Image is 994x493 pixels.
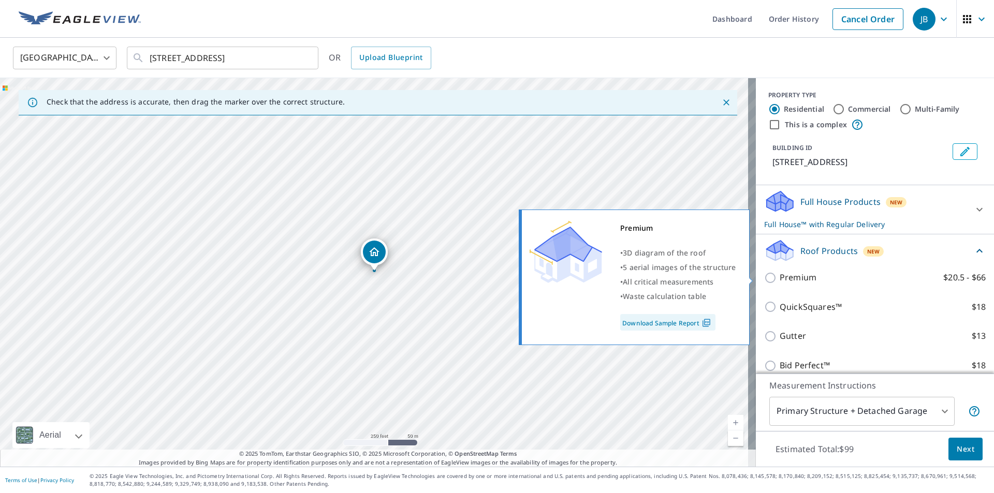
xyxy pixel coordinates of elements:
[728,430,743,446] a: Current Level 17, Zoom Out
[785,119,847,130] label: This is a complex
[780,271,816,284] p: Premium
[239,450,517,458] span: © 2025 TomTom, Earthstar Geographics SIO, © 2025 Microsoft Corporation, ©
[784,104,824,114] label: Residential
[780,301,842,313] p: QuickSquares™
[772,156,948,168] p: [STREET_ADDRESS]
[620,260,736,275] div: •
[943,271,986,284] p: $20.5 - $66
[620,275,736,289] div: •
[972,330,986,342] p: $13
[957,443,974,456] span: Next
[620,221,736,235] div: Premium
[800,245,858,257] p: Roof Products
[699,318,713,327] img: Pdf Icon
[968,405,981,417] span: Your report will include the primary structure and a detached garage if one exists.
[150,43,297,72] input: Search by address or latitude-longitude
[764,219,967,230] p: Full House™ with Regular Delivery
[359,51,422,64] span: Upload Blueprint
[455,450,498,457] a: OpenStreetMap
[12,422,90,448] div: Aerial
[953,143,977,160] button: Edit building 1
[832,8,903,30] a: Cancel Order
[623,262,736,272] span: 5 aerial images of the structure
[623,277,713,287] span: All critical measurements
[720,96,733,109] button: Close
[972,301,986,313] p: $18
[530,221,602,283] img: Premium
[329,47,431,69] div: OR
[913,8,935,31] div: JB
[620,314,715,331] a: Download Sample Report
[948,438,983,461] button: Next
[13,43,116,72] div: [GEOGRAPHIC_DATA]
[768,91,982,100] div: PROPERTY TYPE
[890,198,903,206] span: New
[361,238,388,271] div: Dropped pin, building 1, Residential property, 218 S East St Cassopolis, MI 49031
[764,189,986,230] div: Full House ProductsNewFull House™ with Regular Delivery
[772,143,812,152] p: BUILDING ID
[767,438,862,460] p: Estimated Total: $99
[728,415,743,430] a: Current Level 17, Zoom In
[764,238,986,263] div: Roof ProductsNew
[915,104,960,114] label: Multi-Family
[620,289,736,304] div: •
[5,477,74,483] p: |
[623,291,706,301] span: Waste calculation table
[620,246,736,260] div: •
[780,330,806,342] p: Gutter
[972,359,986,372] p: $18
[47,97,345,107] p: Check that the address is accurate, then drag the marker over the correct structure.
[36,422,64,448] div: Aerial
[500,450,517,457] a: Terms
[90,472,989,488] p: © 2025 Eagle View Technologies, Inc. and Pictometry International Corp. All Rights Reserved. Repo...
[800,196,881,208] p: Full House Products
[5,476,37,484] a: Terms of Use
[780,359,830,372] p: Bid Perfect™
[40,476,74,484] a: Privacy Policy
[867,247,880,256] span: New
[769,397,955,426] div: Primary Structure + Detached Garage
[19,11,141,27] img: EV Logo
[351,47,431,69] a: Upload Blueprint
[623,248,706,258] span: 3D diagram of the roof
[848,104,891,114] label: Commercial
[769,379,981,392] p: Measurement Instructions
